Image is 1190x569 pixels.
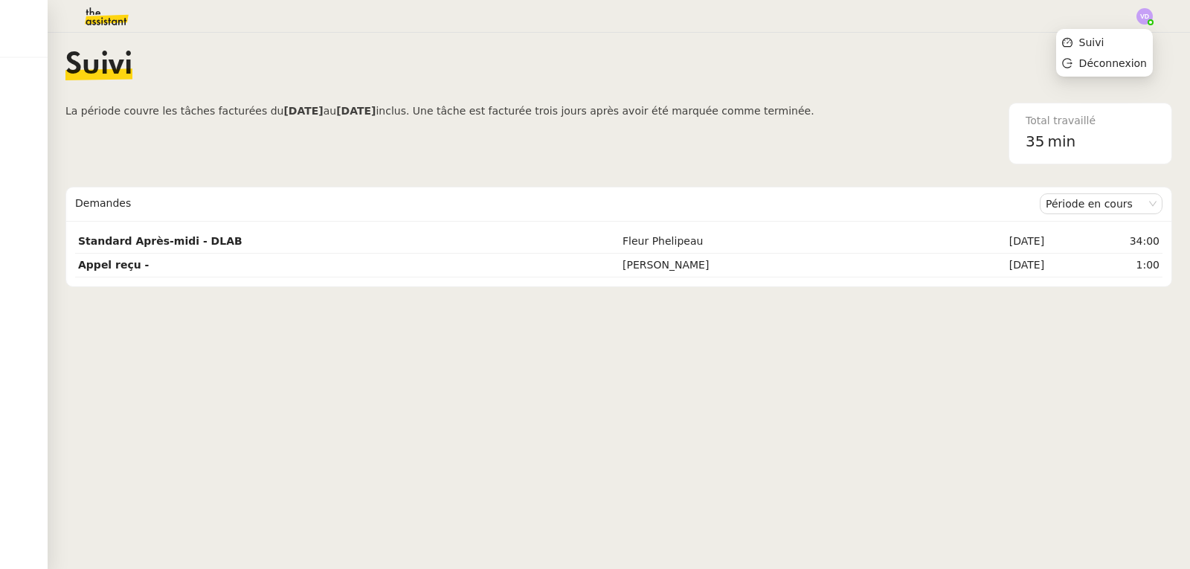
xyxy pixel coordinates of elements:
nz-select-item: Période en cours [1046,194,1157,213]
span: au [324,105,336,117]
div: Total travaillé [1026,112,1155,129]
span: Suivi [65,51,132,80]
span: La période couvre les tâches facturées du [65,105,283,117]
span: Déconnexion [1079,57,1147,69]
td: [PERSON_NAME] [620,254,916,277]
strong: Appel reçu - [78,259,149,271]
td: [DATE] [916,230,1047,254]
span: min [1047,129,1075,154]
strong: Standard Après-midi - DLAB [78,235,242,247]
img: svg [1136,8,1153,25]
span: inclus. Une tâche est facturée trois jours après avoir été marquée comme terminée. [376,105,814,117]
td: 1:00 [1047,254,1162,277]
td: 34:00 [1047,230,1162,254]
td: [DATE] [916,254,1047,277]
b: [DATE] [283,105,323,117]
div: Demandes [75,189,1040,219]
span: 35 [1026,132,1044,150]
td: Fleur Phelipeau [620,230,916,254]
span: Suivi [1079,36,1104,48]
b: [DATE] [336,105,376,117]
